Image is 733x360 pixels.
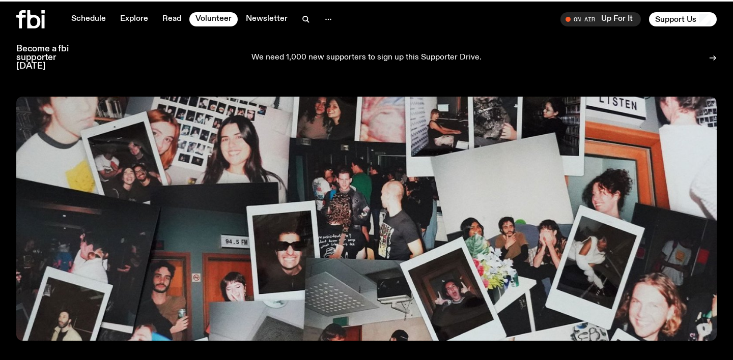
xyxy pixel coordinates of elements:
button: On AirUp For It [560,12,641,26]
a: Newsletter [240,12,294,26]
a: Explore [114,12,154,26]
h3: Become a fbi supporter [DATE] [16,45,81,71]
a: Volunteer [189,12,238,26]
span: Support Us [655,15,696,24]
a: Read [156,12,187,26]
a: Schedule [65,12,112,26]
button: Support Us [649,12,717,26]
img: A collage of photographs and polaroids showing FBI volunteers. [16,97,717,341]
p: We need 1,000 new supporters to sign up this Supporter Drive. [251,53,482,63]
